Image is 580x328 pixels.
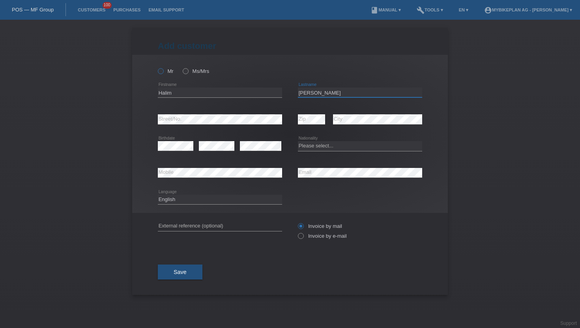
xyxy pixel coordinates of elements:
[413,7,447,12] a: buildTools ▾
[560,321,577,326] a: Support
[158,41,422,51] h1: Add customer
[109,7,144,12] a: Purchases
[370,6,378,14] i: book
[74,7,109,12] a: Customers
[12,7,54,13] a: POS — MF Group
[144,7,188,12] a: Email Support
[417,6,425,14] i: build
[480,7,576,12] a: account_circleMybikeplan AG - [PERSON_NAME] ▾
[484,6,492,14] i: account_circle
[103,2,112,9] span: 100
[298,223,303,233] input: Invoice by mail
[183,68,209,74] label: Ms/Mrs
[298,233,347,239] label: Invoice by e-mail
[298,233,303,243] input: Invoice by e-mail
[158,68,174,74] label: Mr
[183,68,188,73] input: Ms/Mrs
[158,265,202,280] button: Save
[158,68,163,73] input: Mr
[367,7,405,12] a: bookManual ▾
[455,7,472,12] a: EN ▾
[298,223,342,229] label: Invoice by mail
[174,269,187,275] span: Save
